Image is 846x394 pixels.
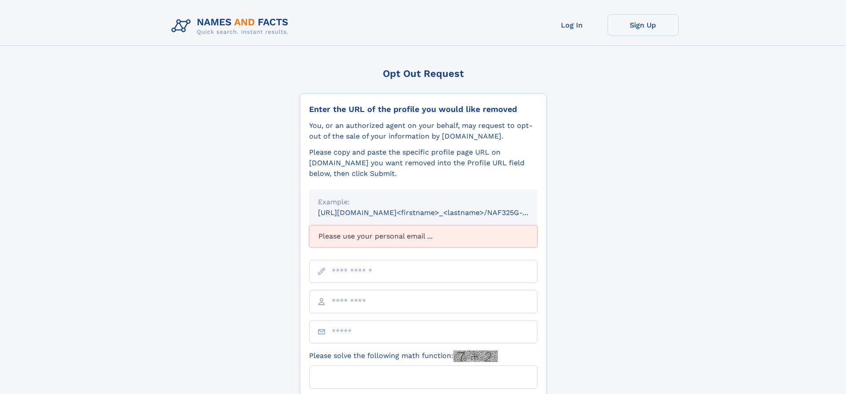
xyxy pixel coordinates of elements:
a: Log In [536,14,608,36]
small: [URL][DOMAIN_NAME]<firstname>_<lastname>/NAF325G-xxxxxxxx [318,208,554,217]
div: Please copy and paste the specific profile page URL on [DOMAIN_NAME] you want removed into the Pr... [309,147,537,179]
div: Please use your personal email ... [309,225,537,247]
div: Example: [318,197,528,207]
div: You, or an authorized agent on your behalf, may request to opt-out of the sale of your informatio... [309,120,537,142]
a: Sign Up [608,14,679,36]
div: Enter the URL of the profile you would like removed [309,104,537,114]
img: Logo Names and Facts [168,14,296,38]
div: Opt Out Request [300,68,547,79]
label: Please solve the following math function: [309,350,498,362]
